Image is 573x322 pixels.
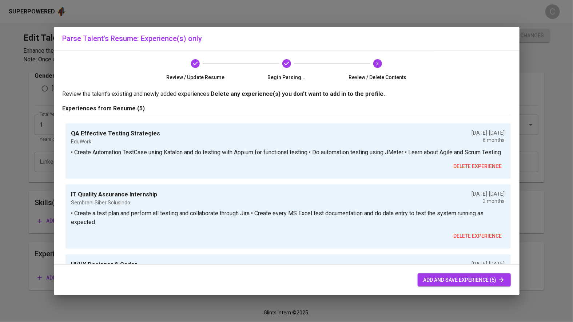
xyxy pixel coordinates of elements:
span: Begin Parsing... [244,74,329,81]
span: delete experience [454,232,502,241]
p: EduWork [71,138,160,145]
p: 6 months [472,136,505,144]
button: delete experience [451,229,505,243]
span: delete experience [454,162,502,171]
p: [DATE] - [DATE] [472,190,505,197]
p: 3 months [472,197,505,205]
span: add and save experience (5) [423,276,505,285]
p: UI/UX Designer & Coder [71,260,175,269]
p: Sembrani Siber Solusindo [71,199,158,206]
b: Delete any experience(s) you don't want to add in to the profile. [211,90,385,97]
span: Review / Delete Contents [335,74,421,81]
button: add and save experience (5) [418,273,511,287]
p: [DATE] - [DATE] [472,260,505,268]
p: Review the talent's existing and newly added experiences. [63,90,511,98]
p: QA Effective Testing Strategies [71,129,160,138]
button: delete experience [451,160,505,173]
h6: Parse Talent's Resume: Experience(s) only [63,33,511,44]
p: IT Quality Assurance Internship [71,190,158,199]
text: 3 [377,61,379,66]
span: Review / Update Resume [153,74,238,81]
p: • Create a test plan and perform all testing and collaborate through Jira • Create every MS Excel... [71,209,505,227]
p: [DATE] - [DATE] [472,129,505,136]
p: Experiences from Resume (5) [63,104,511,113]
p: • Create Automation TestCase using Katalon and do testing with Appium for functional testing • Do... [71,148,505,157]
